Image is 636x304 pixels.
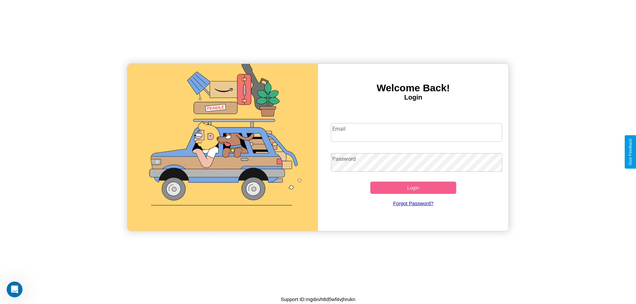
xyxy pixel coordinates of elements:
h3: Welcome Back! [318,82,508,94]
iframe: Intercom live chat [7,282,23,297]
p: Support ID: mgdxvh8d5wf4vjhrukn [281,295,355,304]
div: Give Feedback [628,139,633,165]
img: gif [128,64,318,231]
button: Login [370,182,456,194]
a: Forgot Password? [328,194,499,213]
h4: Login [318,94,508,101]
